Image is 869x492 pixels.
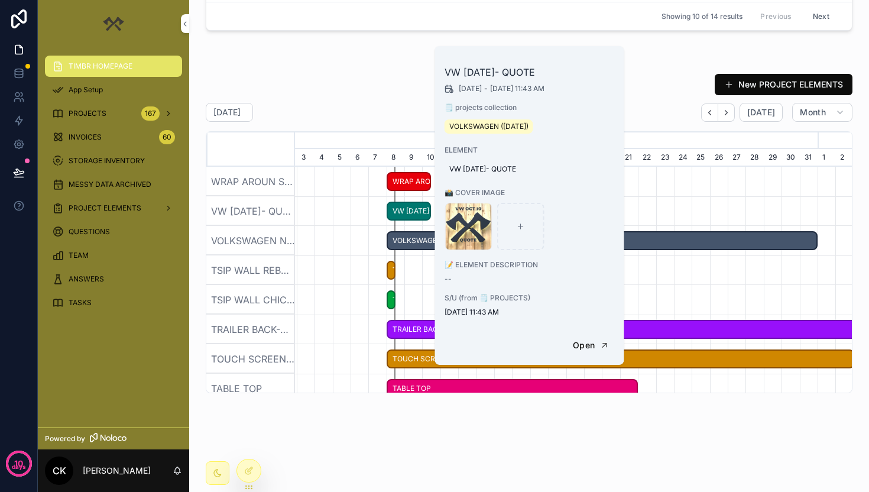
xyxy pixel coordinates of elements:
span: S/U (from 🗒️ PROJECTS) [445,293,615,303]
div: 28 [745,149,763,167]
div: 5 [333,149,351,167]
span: TSIP WALL CHICKEN WIRE [388,290,397,310]
p: 10 [14,458,23,470]
div: 2 [835,149,854,167]
a: PROJECT ELEMENTS [45,198,182,219]
h2: VW [DATE]- QUOTE [445,65,615,79]
a: VOLKSWAGEN ([DATE]) [445,119,533,134]
span: TSIP WALL REBUILD [388,261,397,280]
span: MESSY DATA ARCHIVED [69,180,151,189]
span: - [484,84,488,93]
div: 3 [297,149,314,167]
span: 📸 COVER IMAGE [445,188,615,198]
span: VW [DATE]- QUOTE [449,164,610,174]
div: TABLE TOP [387,379,638,399]
span: 🗒️ projects collection [445,103,615,112]
div: TSIP WALL CHICKEN WIRE [206,285,295,315]
div: 27 [728,149,745,167]
a: Powered by [38,428,189,449]
div: TABLE TOP [206,374,295,403]
span: 📝 ELEMENT DESCRIPTION [445,260,615,270]
div: 25 [692,149,709,167]
span: Open [573,340,595,351]
a: ANSWERS [45,268,182,290]
div: 26 [710,149,728,167]
span: PROJECT ELEMENTS [69,203,141,213]
a: PROJECTS167 [45,103,182,124]
div: VW [DATE]- QUOTE [206,196,295,226]
div: TOUCH SCREEN RENTALS (STAND ALONE - FAUX IPHONE) - OFX [387,349,854,369]
div: 23 [656,149,674,167]
div: WRAP AROUN SAND BAGS [206,167,295,196]
p: [PERSON_NAME] [83,465,151,477]
div: 167 [141,106,160,121]
span: INVOICES [69,132,102,142]
a: App Setup [45,79,182,101]
span: -- [445,274,452,284]
span: [DATE] 11:43 AM [445,307,615,317]
a: TEAM [45,245,182,266]
span: CK [53,464,66,478]
span: Powered by [45,434,85,444]
button: [DATE] [740,103,783,122]
span: TABLE TOP [388,379,637,399]
div: TSIP WALL REBUILD [206,255,295,285]
div: 6 [351,149,368,167]
div: 10 [422,149,440,167]
span: PROJECTS [69,109,106,118]
div: VOLKSWAGEN NOVEMBER INVOICE [387,231,818,251]
div: scrollable content [38,47,189,329]
div: 22 [638,149,656,167]
div: TRAILER BACK-UP LESSONS [206,315,295,344]
span: VOLKSWAGEN ([DATE]) [449,122,528,131]
button: Open [565,336,617,355]
span: QUESTIONS [69,227,110,237]
a: INVOICES60 [45,127,182,148]
div: TOUCH SCREEN RENTALS (STAND ALONE - FAUX IPHONE) - OFX [206,344,295,374]
div: 9 [404,149,422,167]
span: [DATE] 11:43 AM [490,84,544,93]
button: Month [792,103,852,122]
a: MESSY DATA ARCHIVED [45,174,182,195]
div: 7 [368,149,386,167]
span: TEAM [69,251,89,260]
button: Next [805,7,838,25]
a: TIMBR HOMEPAGE [45,56,182,77]
div: 31 [800,149,818,167]
div: 30 [782,149,799,167]
div: VOLKSWAGEN NOVEMBER INVOICE [206,226,295,255]
div: 21 [620,149,638,167]
div: WRAP AROUN SAND BAGS [387,172,432,192]
img: App logo [100,14,126,33]
div: 29 [764,149,782,167]
a: STORAGE INVENTORY [45,150,182,171]
span: App Setup [69,85,103,95]
span: [DATE] [747,107,775,118]
div: VW OCT 10- QUOTE [387,202,432,221]
div: 1 [818,149,835,167]
span: STORAGE INVENTORY [69,156,145,166]
div: TSIP WALL CHICKEN WIRE [387,290,395,310]
span: Month [800,107,826,118]
p: days [12,462,26,472]
span: Showing 10 of 14 results [662,12,742,21]
span: TIMBR HOMEPAGE [69,61,132,71]
button: New PROJECT ELEMENTS [715,74,852,95]
a: TASKS [45,292,182,313]
span: VW [DATE]- QUOTE [388,202,430,221]
span: ANSWERS [69,274,104,284]
h2: [DATE] [213,106,241,118]
span: VOLKSWAGEN NOVEMBER INVOICE [388,231,816,251]
span: WRAP AROUN SAND BAGS [388,172,430,192]
div: 24 [674,149,692,167]
div: TSIP WALL REBUILD [387,261,395,280]
span: ELEMENT [445,145,615,155]
span: TOUCH SCREEN RENTALS (STAND ALONE - FAUX IPHONE) - OFX [388,349,853,369]
a: QUESTIONS [45,221,182,242]
div: 60 [159,130,175,144]
div: 4 [314,149,332,167]
span: TASKS [69,298,92,307]
div: 8 [387,149,404,167]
